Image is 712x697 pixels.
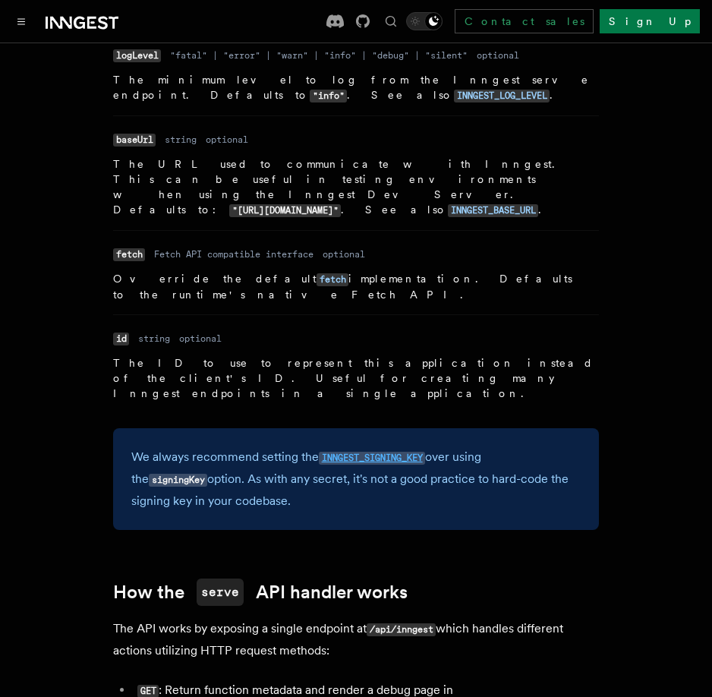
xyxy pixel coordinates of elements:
[149,474,207,487] code: signingKey
[206,134,248,146] dd: optional
[319,452,425,465] code: INNGEST_SIGNING_KEY
[165,134,197,146] dd: string
[319,449,425,464] a: INNGEST_SIGNING_KEY
[323,248,365,260] dd: optional
[113,271,599,302] p: Override the default implementation. Defaults to the runtime's native Fetch API.
[113,579,408,606] a: How theserveAPI handler works
[455,9,594,33] a: Contact sales
[113,333,129,345] code: id
[197,579,244,606] code: serve
[448,204,538,217] code: INNGEST_BASE_URL
[170,49,468,61] dd: "fatal" | "error" | "warn" | "info" | "debug" | "silent"
[131,446,581,512] p: We always recommend setting the over using the option. As with any secret, it's not a good practi...
[154,248,313,260] dd: Fetch API compatible interface
[448,203,538,216] a: INNGEST_BASE_URL
[454,89,550,101] a: INNGEST_LOG_LEVEL
[12,12,30,30] button: Toggle navigation
[113,156,599,218] p: The URL used to communicate with Inngest. This can be useful in testing environments when using t...
[179,333,222,345] dd: optional
[310,90,347,102] code: "info"
[113,248,145,261] code: fetch
[317,273,348,285] a: fetch
[113,134,156,147] code: baseUrl
[382,12,400,30] button: Find something...
[113,355,599,401] p: The ID to use to represent this application instead of the client's ID. Useful for creating many ...
[367,623,436,636] code: /api/inngest
[113,49,161,62] code: logLevel
[600,9,700,33] a: Sign Up
[477,49,519,61] dd: optional
[317,273,348,286] code: fetch
[406,12,443,30] button: Toggle dark mode
[229,204,341,217] code: "[URL][DOMAIN_NAME]"
[454,90,550,102] code: INNGEST_LOG_LEVEL
[113,618,599,661] p: The API works by exposing a single endpoint at which handles different actions utilizing HTTP req...
[113,72,599,103] p: The minimum level to log from the Inngest serve endpoint. Defaults to . See also .
[138,333,170,345] dd: string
